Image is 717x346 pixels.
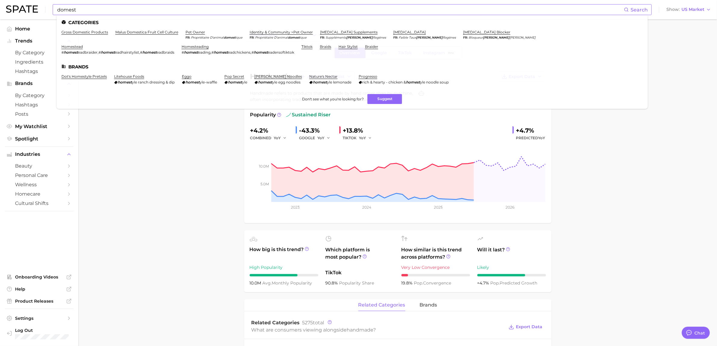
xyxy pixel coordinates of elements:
[228,50,251,55] span: eadchickens
[5,24,73,33] a: Home
[250,36,255,39] span: fr
[538,136,545,140] span: YoY
[401,264,470,271] div: Very Low Convergence
[5,199,73,208] a: cultural shifts
[491,280,500,286] abbr: popularity index
[140,50,142,55] span: #
[185,30,205,34] a: pet owner
[5,67,73,76] a: Hashtags
[318,134,331,142] button: YoY
[318,135,325,140] span: YoY
[61,74,107,79] a: dot's homestyle pretzels
[15,93,63,98] span: by Category
[5,150,73,159] button: Industries
[299,134,335,142] div: GOOGLE
[184,50,198,55] em: homest
[272,80,301,84] span: yle egg noodles
[362,80,406,84] span: rich & hearty - chicken &
[359,135,366,140] span: YoY
[251,50,254,55] span: #
[263,280,312,286] span: monthly popularity
[365,44,378,49] a: braider
[15,191,63,197] span: homecare
[268,50,294,55] span: eadersoftiktok
[98,50,101,55] span: #
[320,30,378,34] a: [MEDICAL_DATA] supplements
[510,36,535,39] span: [PERSON_NAME]
[255,36,288,39] span: propriétaire d'animal
[274,134,287,142] button: YoY
[327,80,351,84] span: yle lemonade
[477,246,546,261] span: Will it last?
[115,30,178,34] a: malus domestica fruit cell culture
[142,50,157,55] em: homest
[211,50,214,55] span: #
[251,320,300,326] span: Related Categories
[301,44,313,49] a: tiktok
[5,79,73,88] button: Brands
[5,297,73,306] a: Product Releases
[346,36,373,39] em: [PERSON_NAME]
[254,74,302,79] a: [PERSON_NAME] noodles
[299,126,335,135] div: -43.3%
[507,323,544,331] button: Export Data
[15,152,63,157] span: Industries
[15,111,63,117] span: Posts
[5,36,73,46] button: Trends
[338,44,358,49] a: hair stylist
[399,36,416,39] span: faible taux
[347,327,373,333] span: handmade
[5,122,73,131] a: My Watchlist
[15,328,76,333] span: Log Out
[5,100,73,109] a: Hashtags
[416,36,443,39] em: [PERSON_NAME]
[15,124,63,129] span: My Watchlist
[64,50,78,55] em: homest
[343,134,376,142] div: TIKTOK
[326,269,394,276] span: TikTok
[5,171,73,180] a: personal care
[414,280,423,286] abbr: popularity index
[61,50,64,55] span: #
[157,50,174,55] span: eadbraids
[483,36,510,39] em: [PERSON_NAME]
[373,36,386,39] span: rogènes
[358,302,405,308] span: related categories
[198,50,210,55] span: eading
[254,50,268,55] em: homest
[406,80,420,84] em: homest
[5,314,73,323] a: Settings
[132,80,175,84] span: yle ranch dressing & dip
[320,44,331,49] a: braids
[420,80,449,84] span: yle noodle soup
[114,74,144,79] a: litehouse foods
[118,80,132,84] em: homest
[477,280,491,286] span: +4.7%
[115,50,139,55] span: eadhairstylist
[15,50,63,55] span: by Category
[182,50,184,55] span: #
[420,302,437,308] span: brands
[15,172,63,178] span: personal care
[5,91,73,100] a: by Category
[5,180,73,189] a: wellness
[463,36,469,39] span: fr
[15,316,63,321] span: Settings
[250,126,291,135] div: +4.2%
[61,30,108,34] a: gross domestic products
[61,44,83,49] a: homestead
[477,264,546,271] div: Likely
[443,36,456,39] span: rogènes
[185,36,191,39] span: fr
[214,50,228,55] em: homest
[5,134,73,143] a: Spotlight
[250,30,313,34] a: identity & community >pet owner
[393,30,426,34] a: [MEDICAL_DATA]
[182,50,294,55] div: , ,
[320,36,326,39] span: fr
[15,163,63,169] span: beauty
[15,136,63,142] span: Spotlight
[250,274,318,276] div: 7 / 10
[367,94,402,104] button: Suggest
[665,6,712,14] button: ShowUS Market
